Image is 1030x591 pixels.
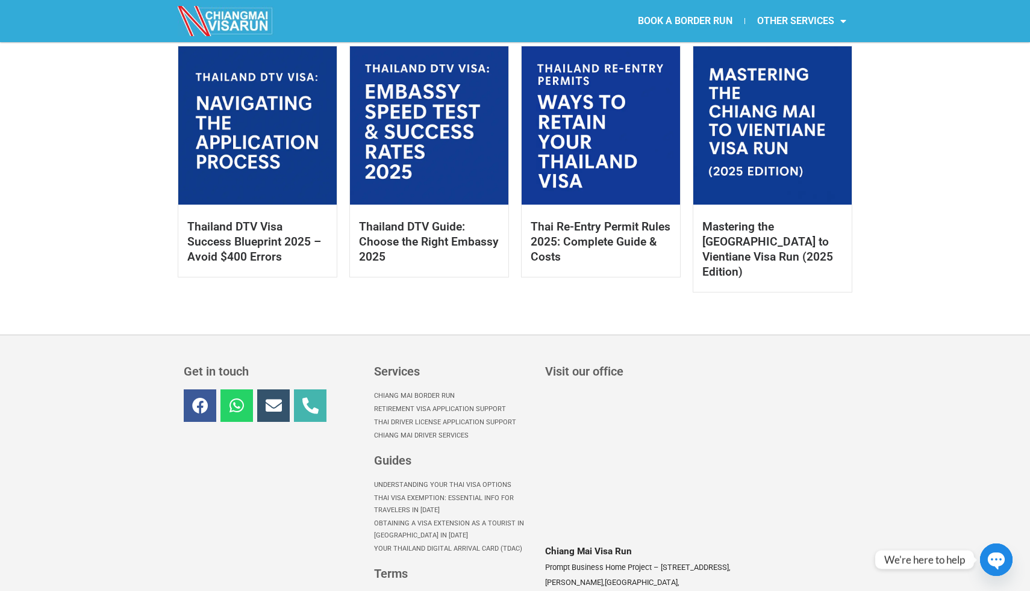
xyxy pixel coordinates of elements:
a: Thai Re-Entry Permit Rules 2025: Complete Guide & Costs [531,220,670,264]
h3: Get in touch [184,365,362,377]
nav: Menu [374,478,532,555]
h3: Guides [374,454,532,466]
a: OTHER SERVICES [745,7,858,35]
a: Your Thailand Digital Arrival Card (TDAC) [374,542,532,555]
a: Chiang Mai Border Run [374,389,532,403]
span: Chiang Mai Visa Run [545,546,632,557]
a: Mastering the [GEOGRAPHIC_DATA] to Vientiane Visa Run (2025 Edition) [702,220,833,279]
a: Thai Visa Exemption: Essential Info for Travelers in [DATE] [374,492,532,517]
a: Understanding Your Thai Visa options [374,478,532,492]
a: Retirement Visa Application Support [374,403,532,416]
a: Thailand DTV Guide: Choose the Right Embassy 2025 [359,220,499,264]
a: Obtaining a Visa Extension as a Tourist in [GEOGRAPHIC_DATA] in [DATE] [374,517,532,542]
a: Thailand DTV Visa Success Blueprint 2025 – Avoid $400 Errors [187,220,321,264]
a: Chiang Mai Driver Services [374,429,532,442]
nav: Menu [515,7,858,35]
a: Thai Driver License Application Support [374,416,532,429]
h3: Visit our office [545,365,844,377]
a: BOOK A BORDER RUN [626,7,744,35]
h3: Terms [374,568,532,580]
h3: Services [374,365,532,377]
nav: Menu [374,389,532,442]
span: Prompt Business Home Project – [545,563,658,572]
